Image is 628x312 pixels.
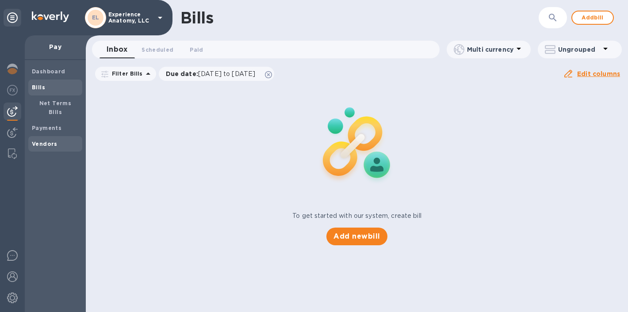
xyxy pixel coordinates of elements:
[577,70,620,77] u: Edit columns
[142,45,173,54] span: Scheduled
[108,11,153,24] p: Experience Anatomy, LLC
[579,12,606,23] span: Add bill
[32,68,65,75] b: Dashboard
[92,14,100,21] b: EL
[32,84,45,91] b: Bills
[333,231,380,242] span: Add new bill
[326,228,387,245] button: Add newbill
[159,67,275,81] div: Due date:[DATE] to [DATE]
[190,45,203,54] span: Paid
[7,85,18,95] img: Foreign exchange
[108,70,143,77] p: Filter Bills
[32,141,57,147] b: Vendors
[558,45,600,54] p: Ungrouped
[32,11,69,22] img: Logo
[198,70,255,77] span: [DATE] to [DATE]
[467,45,513,54] p: Multi currency
[180,8,213,27] h1: Bills
[571,11,614,25] button: Addbill
[32,42,79,51] p: Pay
[32,125,61,131] b: Payments
[292,211,421,221] p: To get started with our system, create bill
[39,100,72,115] b: Net Terms Bills
[166,69,260,78] p: Due date :
[4,9,21,27] div: Unpin categories
[107,43,127,56] span: Inbox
